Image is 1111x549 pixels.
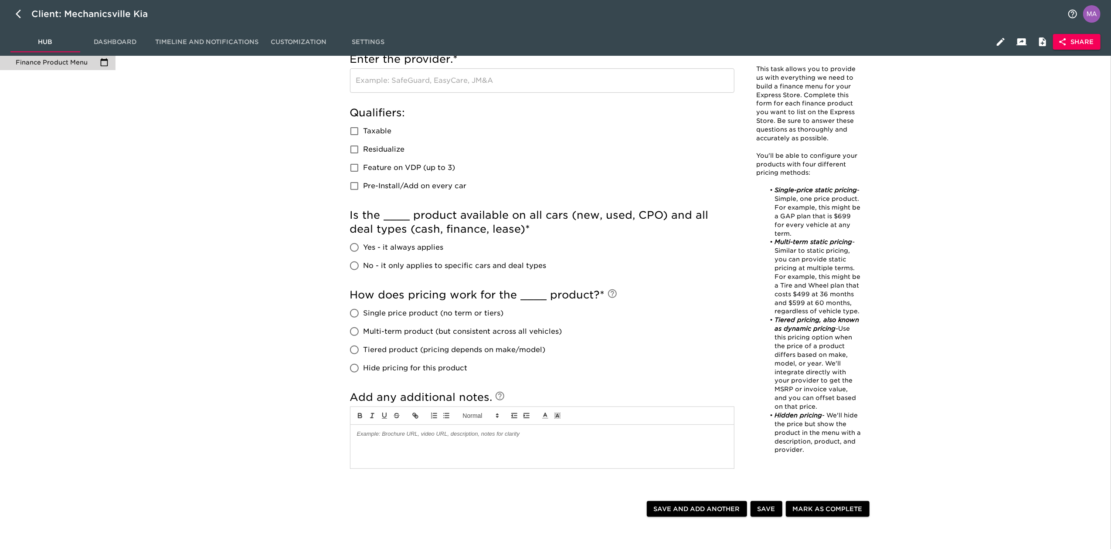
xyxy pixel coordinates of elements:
em: Single-price static pricing [775,186,857,193]
p: You'll be able to configure your products with four different pricing methods: [757,152,861,178]
button: Share [1053,34,1101,50]
span: Feature on VDP (up to 3) [364,163,455,173]
em: Tiered pricing, also known as dynamic pricing [775,316,861,332]
span: Share [1060,37,1094,47]
span: Single price product (no term or tiers) [364,308,504,319]
span: Yes - it always applies [364,242,444,253]
div: Client: Mechanicsville Kia [31,7,160,21]
span: Multi-term product (but consistent across all vehicles) [364,326,562,337]
em: Multi-term static pricing [775,238,852,245]
li: - We'll hide the price but show the product in the menu with a description, product, and provider. [766,411,861,454]
span: Settings [339,37,398,47]
span: Save and Add Another [654,504,740,515]
h5: Add any additional notes. [350,390,734,404]
span: Customization [269,37,328,47]
h5: How does pricing work for the ____ product? [350,288,734,302]
span: Tiered product (pricing depends on make/model) [364,345,546,355]
h5: Enter the provider. [350,52,734,66]
em: - [836,325,839,332]
span: Save [758,504,775,515]
input: Example: SafeGuard, EasyCare, JM&A [350,68,734,93]
button: notifications [1062,3,1083,24]
h5: Qualifiers: [350,106,734,120]
p: This task allows you to provide us with everything we need to build a finance menu for your Expre... [757,65,861,143]
span: Hide pricing for this product [364,363,468,373]
button: Save [751,501,782,517]
span: Taxable [364,126,392,136]
button: Mark as Complete [786,501,870,517]
img: Profile [1083,5,1101,23]
li: - Simple, one price product. For example, this might be a GAP plan that is $699 for every vehicle... [766,186,861,238]
span: Pre-Install/Add on every car [364,181,467,191]
span: Timeline and Notifications [155,37,258,47]
em: - [852,238,855,245]
em: Hidden pricing [775,412,822,419]
span: Residualize [364,144,405,155]
span: Dashboard [85,37,145,47]
span: No - it only applies to specific cars and deal types [364,261,547,271]
li: Use this pricing option when the price of a product differs based on make, model, or year. We'll ... [766,316,861,411]
span: Hub [16,37,75,47]
li: Similar to static pricing, you can provide static pricing at multiple terms. For example, this mi... [766,238,861,316]
span: Mark as Complete [793,504,863,515]
span: Finance Product Menu [16,58,100,67]
h5: Is the ____ product available on all cars (new, used, CPO) and all deal types (cash, finance, lease) [350,208,734,236]
button: Save and Add Another [647,501,747,517]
